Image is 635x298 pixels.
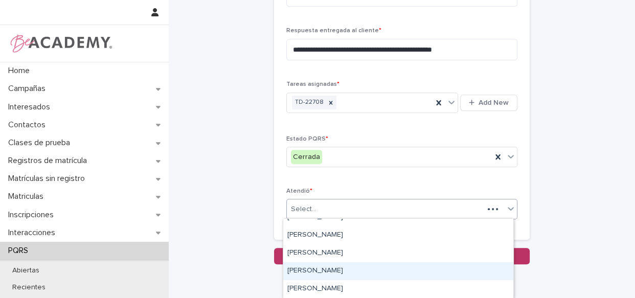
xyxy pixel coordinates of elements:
[4,266,48,275] p: Abiertas
[4,210,62,220] p: Inscripciones
[283,280,513,298] div: Luis Escalante Velez
[286,81,339,87] span: Tareas asignadas
[4,228,63,238] p: Interacciones
[4,174,93,184] p: Matrículas sin registro
[286,188,312,194] span: Atendió
[4,156,95,166] p: Registros de matrícula
[291,204,316,215] div: Select...
[4,84,54,94] p: Campañas
[283,244,513,262] div: Lina Rico Montoya
[274,248,530,264] button: Save
[291,150,322,165] div: Cerrada
[286,28,381,34] span: Respuesta entregada al cliente
[4,138,78,148] p: Clases de prueba
[4,66,38,76] p: Home
[460,95,517,111] button: Add New
[283,226,513,244] div: Leidy Mesa Alvarez
[4,283,54,292] p: Recientes
[4,192,52,201] p: Matriculas
[292,96,325,109] div: TD-22708
[286,136,328,142] span: Estado PQRS
[4,246,36,256] p: PQRS
[4,120,54,130] p: Contactos
[283,262,513,280] div: Lizeth Gonzalez Mejia
[479,99,509,106] span: Add New
[8,33,113,54] img: WPrjXfSUmiLcdUfaYY4Q
[4,102,58,112] p: Interesados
